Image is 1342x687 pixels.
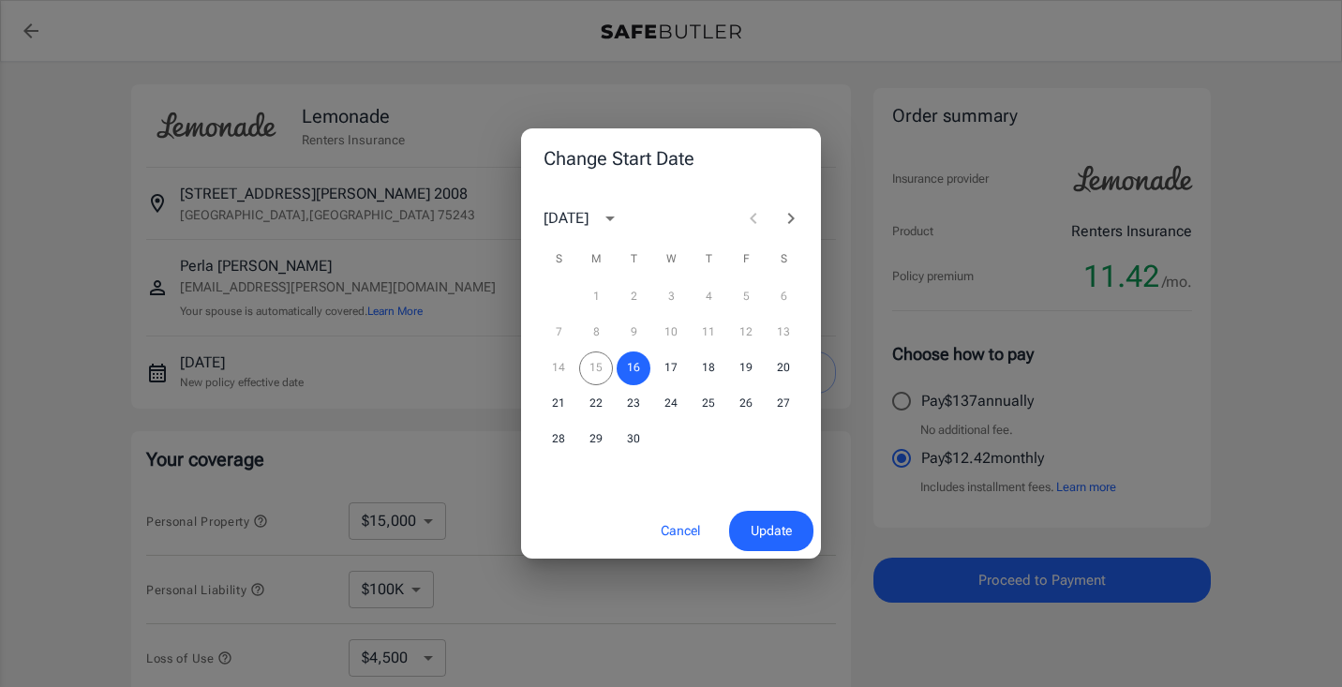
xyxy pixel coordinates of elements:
[542,241,575,278] span: Sunday
[654,351,688,385] button: 17
[617,387,650,421] button: 23
[639,511,722,551] button: Cancel
[729,511,813,551] button: Update
[692,387,725,421] button: 25
[654,241,688,278] span: Wednesday
[617,423,650,456] button: 30
[579,423,613,456] button: 29
[767,351,800,385] button: 20
[579,387,613,421] button: 22
[692,351,725,385] button: 18
[692,241,725,278] span: Thursday
[772,200,810,237] button: Next month
[544,207,589,230] div: [DATE]
[521,128,821,188] h2: Change Start Date
[542,387,575,421] button: 21
[579,241,613,278] span: Monday
[729,241,763,278] span: Friday
[542,423,575,456] button: 28
[594,202,626,234] button: calendar view is open, switch to year view
[767,241,800,278] span: Saturday
[767,387,800,421] button: 27
[617,351,650,385] button: 16
[751,519,792,543] span: Update
[617,241,650,278] span: Tuesday
[729,387,763,421] button: 26
[729,351,763,385] button: 19
[654,387,688,421] button: 24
